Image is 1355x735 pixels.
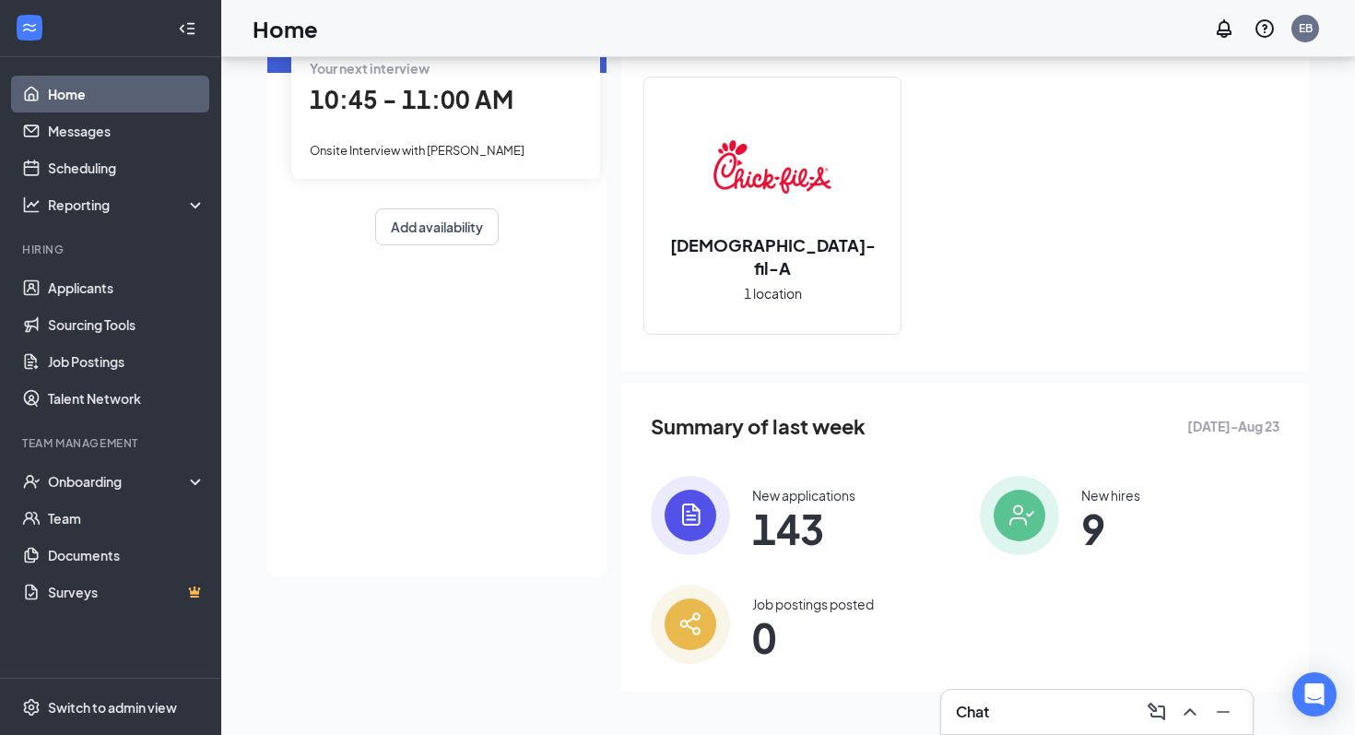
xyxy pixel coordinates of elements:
[48,76,206,113] a: Home
[48,472,190,491] div: Onboarding
[310,84,513,114] span: 10:45 - 11:00 AM
[1179,701,1201,723] svg: ChevronUp
[651,585,730,664] img: icon
[48,574,206,611] a: SurveysCrown
[375,208,499,245] button: Add availability
[1081,512,1140,545] span: 9
[1213,18,1235,40] svg: Notifications
[48,113,206,149] a: Messages
[1212,701,1234,723] svg: Minimize
[48,196,206,214] div: Reporting
[48,343,206,380] a: Job Postings
[1175,697,1205,727] button: ChevronUp
[48,537,206,574] a: Documents
[1208,697,1238,727] button: Minimize
[752,486,855,504] div: New applications
[651,410,866,443] span: Summary of last week
[22,472,41,491] svg: UserCheck
[1299,20,1313,36] div: EB
[651,476,730,555] img: icon
[713,108,831,226] img: Chick-fil-A
[22,196,41,214] svg: Analysis
[1142,697,1172,727] button: ComposeMessage
[1146,701,1168,723] svg: ComposeMessage
[310,60,430,77] span: Your next interview
[752,512,855,545] span: 143
[752,595,874,613] div: Job postings posted
[644,233,901,279] h2: [DEMOGRAPHIC_DATA]-fil-A
[48,149,206,186] a: Scheduling
[253,13,318,44] h1: Home
[22,435,202,451] div: Team Management
[310,143,524,158] span: Onsite Interview with [PERSON_NAME]
[48,269,206,306] a: Applicants
[956,702,989,722] h3: Chat
[48,306,206,343] a: Sourcing Tools
[752,621,874,654] span: 0
[22,242,202,257] div: Hiring
[48,380,206,417] a: Talent Network
[1292,672,1337,717] div: Open Intercom Messenger
[744,283,802,303] span: 1 location
[48,500,206,537] a: Team
[20,18,39,37] svg: WorkstreamLogo
[178,19,196,38] svg: Collapse
[980,476,1059,555] img: icon
[1187,416,1279,436] span: [DATE] - Aug 23
[1081,486,1140,504] div: New hires
[48,698,177,717] div: Switch to admin view
[22,698,41,717] svg: Settings
[1254,18,1276,40] svg: QuestionInfo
